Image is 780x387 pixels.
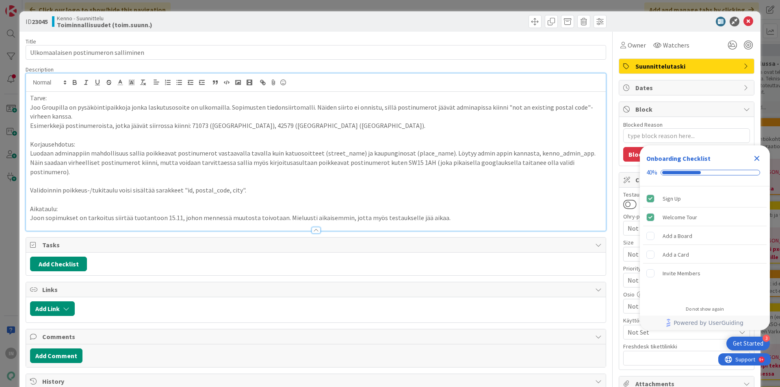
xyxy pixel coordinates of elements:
p: Joo Groupilla on pysäköintipaikkoja jonka laskutusosoite on ulkomailla. Sopimusten tiedonsiirtoma... [30,103,602,121]
div: Checklist items [640,186,770,301]
p: Tarve: [30,93,602,103]
span: Dates [635,83,739,93]
div: Ohry-prio [623,214,750,219]
div: Sign Up [663,194,681,203]
p: Joon sopimukset on tarkoitus siirtää tuotantoon 15.11, johon mennessä muutosta toivotaan. Mieluus... [30,213,602,223]
span: Comments [42,332,591,342]
span: Description [26,66,54,73]
p: Aikataulu: [30,204,602,214]
div: Welcome Tour is complete. [643,208,767,226]
div: Checklist progress: 40% [646,169,763,176]
p: Esimerkkejä postinumeroista, jotka jäävät siirrossa kiinni: 71073 ([GEOGRAPHIC_DATA]), 42579 ([GE... [30,121,602,130]
div: Käyttöönottokriittisyys [623,318,750,323]
div: Invite Members [663,268,700,278]
span: Not Set [628,249,732,260]
div: Open Get Started checklist, remaining modules: 3 [726,337,770,350]
label: Blocked Reason [623,121,663,128]
span: Watchers [663,40,689,50]
div: Do not show again [686,306,724,312]
span: Support [17,1,37,11]
div: Add a Board is incomplete. [643,227,767,245]
span: Powered by UserGuiding [674,318,743,328]
b: Toiminnallisuudet (toim.suunn.) [57,22,152,28]
span: ID [26,17,48,26]
p: Luodaan adminappiin mahdollisuus sallia poikkeavat postinumerot vastaavalla tavalla kuin katuosoi... [30,149,602,176]
div: Checklist Container [640,145,770,330]
span: Links [42,285,591,294]
p: Korjausehdotus: [30,140,602,149]
span: Not Set [628,327,736,337]
div: 3 [763,335,770,342]
div: Get Started [733,339,763,348]
span: Not Set [628,223,732,234]
button: Block [623,147,651,162]
label: Title [26,38,36,45]
div: Close Checklist [750,152,763,165]
button: Add Link [30,301,75,316]
button: Add Comment [30,348,82,363]
div: 40% [646,169,657,176]
span: History [42,376,591,386]
span: Not Set [628,301,736,311]
div: Sign Up is complete. [643,190,767,208]
div: Testaustiimi kurkkaa [623,192,750,197]
div: Footer [640,316,770,330]
a: Powered by UserGuiding [644,316,766,330]
button: Add Checklist [30,257,87,271]
div: Add a Board [663,231,692,241]
div: Priority [623,266,750,271]
span: Owner [628,40,646,50]
span: Tasks [42,240,591,250]
span: Block [635,104,739,114]
div: Freshdesk tikettilinkki [623,344,750,349]
span: Suunnittelutaski [635,61,739,71]
p: Validoinnin poikkeus-/tukitaulu voisi sisältää sarakkeet "id, postal_code, city". [30,186,602,195]
div: Welcome Tour [663,212,697,222]
b: 23045 [32,17,48,26]
div: Size [623,240,750,245]
div: Add a Card [663,250,689,259]
div: 9+ [41,3,45,10]
span: Kenno - Suunnittelu [57,15,152,22]
div: Osio [623,292,750,297]
input: type card name here... [26,45,606,60]
div: Invite Members is incomplete. [643,264,767,282]
div: Add a Card is incomplete. [643,246,767,264]
span: Custom Fields [635,175,739,185]
div: Onboarding Checklist [646,154,711,163]
span: Not Set [628,275,732,286]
